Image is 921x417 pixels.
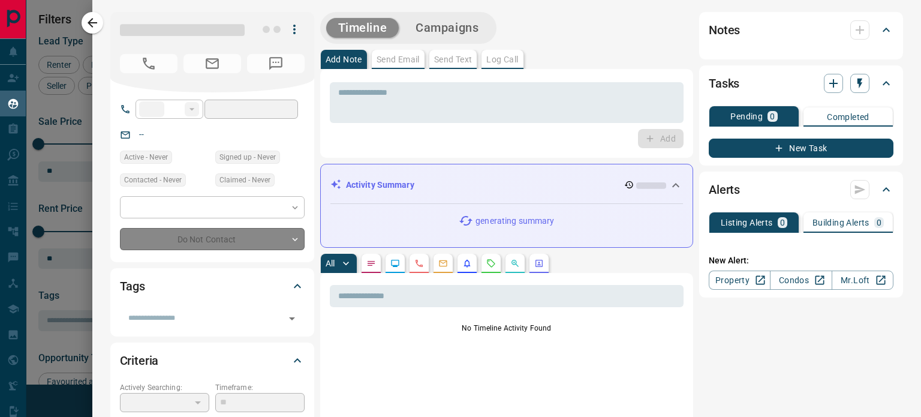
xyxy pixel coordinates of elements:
p: 0 [877,218,881,227]
span: Signed up - Never [219,151,276,163]
div: Do Not Contact [120,228,305,250]
svg: Agent Actions [534,259,544,268]
svg: Notes [366,259,376,268]
div: Tasks [709,69,893,98]
button: Open [284,310,300,327]
svg: Calls [414,259,424,268]
p: 0 [770,112,775,121]
a: Property [709,271,770,290]
span: Active - Never [124,151,168,163]
a: Mr.Loft [832,271,893,290]
h2: Alerts [709,180,740,199]
svg: Opportunities [510,259,520,268]
span: No Email [183,54,241,73]
button: New Task [709,139,893,158]
p: Activity Summary [346,179,414,191]
div: Criteria [120,346,305,375]
span: No Number [120,54,177,73]
p: generating summary [475,215,554,227]
button: Campaigns [404,18,490,38]
svg: Listing Alerts [462,259,472,268]
p: Listing Alerts [721,218,773,227]
p: Timeframe: [215,382,305,393]
div: Alerts [709,175,893,204]
p: New Alert: [709,254,893,267]
a: Condos [770,271,832,290]
a: -- [139,130,144,139]
div: Activity Summary [330,174,683,196]
p: Add Note [326,55,362,64]
div: Notes [709,16,893,44]
span: Claimed - Never [219,174,270,186]
div: Tags [120,272,305,301]
h2: Criteria [120,351,159,370]
h2: Notes [709,20,740,40]
h2: Tags [120,277,145,296]
p: Actively Searching: [120,382,209,393]
p: Completed [827,113,869,121]
p: 0 [780,218,785,227]
p: All [326,259,335,268]
span: Contacted - Never [124,174,182,186]
button: Timeline [326,18,399,38]
p: Pending [730,112,763,121]
svg: Emails [438,259,448,268]
svg: Requests [486,259,496,268]
svg: Lead Browsing Activity [390,259,400,268]
h2: Tasks [709,74,739,93]
span: No Number [247,54,305,73]
p: Building Alerts [812,218,869,227]
p: No Timeline Activity Found [330,323,684,334]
